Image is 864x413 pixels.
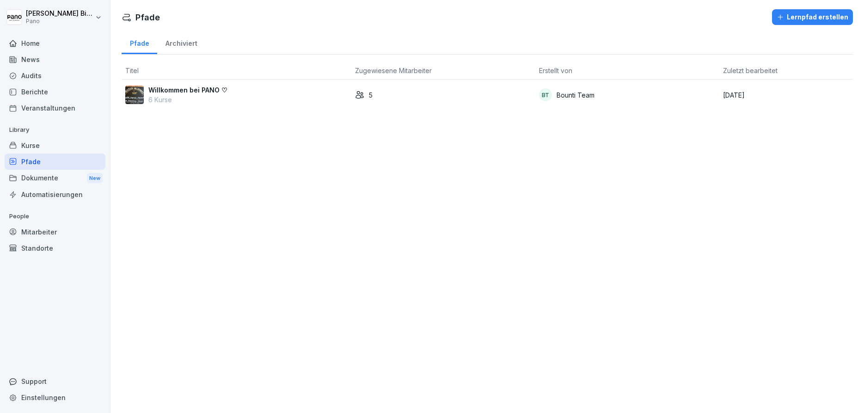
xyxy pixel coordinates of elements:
a: Berichte [5,84,105,100]
img: sa8o1shczu4sdk33fb6rn4dn.png [125,86,144,104]
a: Pfade [122,31,157,54]
p: People [5,209,105,224]
p: Bounti Team [557,90,594,100]
div: Support [5,373,105,389]
div: New [87,173,103,184]
div: BT [539,88,552,101]
span: Titel [125,67,139,74]
a: Home [5,35,105,51]
p: Pano [26,18,93,25]
p: [PERSON_NAME] Bieg [26,10,93,18]
a: Archiviert [157,31,205,54]
a: Einstellungen [5,389,105,406]
p: 6 Kurse [148,95,227,105]
a: Kurse [5,137,105,154]
p: Library [5,123,105,137]
a: Veranstaltungen [5,100,105,116]
a: Pfade [5,154,105,170]
a: News [5,51,105,68]
span: Zuletzt bearbeitet [723,67,778,74]
a: Automatisierungen [5,186,105,203]
a: Audits [5,68,105,84]
p: [DATE] [723,90,849,100]
a: Standorte [5,240,105,256]
button: Lernpfad erstellen [772,9,853,25]
a: DokumenteNew [5,170,105,187]
a: Mitarbeiter [5,224,105,240]
div: Dokumente [5,170,105,187]
div: Lernpfad erstellen [777,12,848,22]
p: 5 [369,90,373,100]
h1: Pfade [135,11,160,24]
p: Willkommen bei PANO ♡ [148,85,227,95]
span: Zugewiesene Mitarbeiter [355,67,432,74]
span: Erstellt von [539,67,572,74]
